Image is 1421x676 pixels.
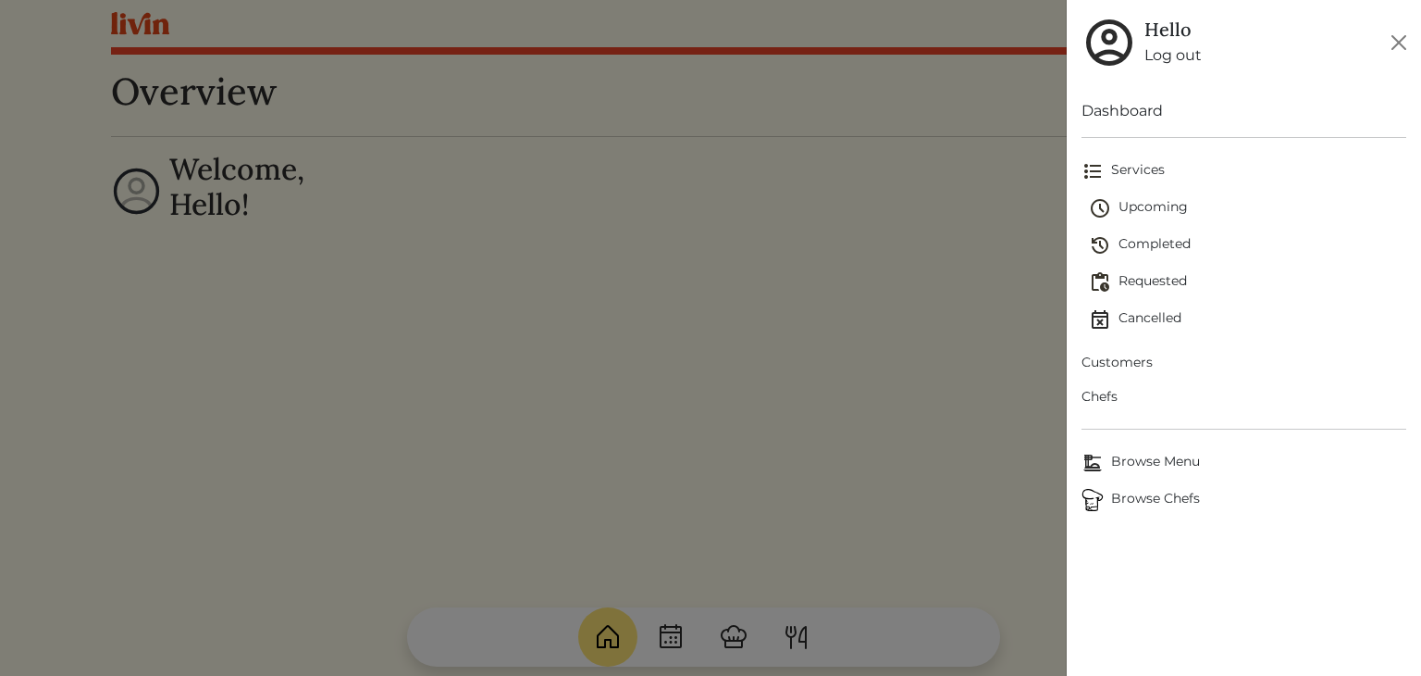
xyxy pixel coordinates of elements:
[1081,160,1406,182] span: Services
[1081,345,1406,380] a: Customers
[1081,353,1406,372] span: Customers
[1089,234,1111,257] img: history-2b446bceb7e0f53b931186bf4c1776ac458fe31ad3b688388ec82af02103cd45.svg
[1089,197,1406,219] span: Upcoming
[1081,160,1104,182] img: format_list_bulleted-ebc7f0161ee23162107b508e562e81cd567eeab2455044221954b09d19068e74.svg
[1081,387,1406,407] span: Chefs
[1089,264,1406,301] a: Requested
[1144,19,1202,41] h5: Hello
[1081,452,1104,474] img: Browse Menu
[1089,227,1406,264] a: Completed
[1081,15,1137,70] img: user_account-e6e16d2ec92f44fc35f99ef0dc9cddf60790bfa021a6ecb1c896eb5d2907b31c.svg
[1081,489,1104,511] img: Browse Chefs
[1089,271,1406,294] span: Requested
[1089,308,1111,331] img: event_cancelled-67e280bd0a9e072c26133efab016668ee6d7272ad66fa3c7eb58af48b074a3a4.svg
[1081,482,1406,519] a: ChefsBrowse Chefs
[1089,301,1406,338] a: Cancelled
[1081,489,1406,511] span: Browse Chefs
[1384,28,1414,57] button: Close
[1081,380,1406,414] a: Chefs
[1081,444,1406,482] a: Browse MenuBrowse Menu
[1089,234,1406,257] span: Completed
[1089,308,1406,331] span: Cancelled
[1089,190,1406,227] a: Upcoming
[1081,452,1406,474] span: Browse Menu
[1089,197,1111,219] img: schedule-fa401ccd6b27cf58db24c3bb5584b27dcd8bd24ae666a918e1c6b4ae8c451a22.svg
[1081,153,1406,190] a: Services
[1144,44,1202,67] a: Log out
[1089,271,1111,294] img: pending_actions-fd19ce2ea80609cc4d7bbea353f93e2f363e46d0f816104e4e0650fdd7f915cf.svg
[1081,100,1406,122] a: Dashboard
